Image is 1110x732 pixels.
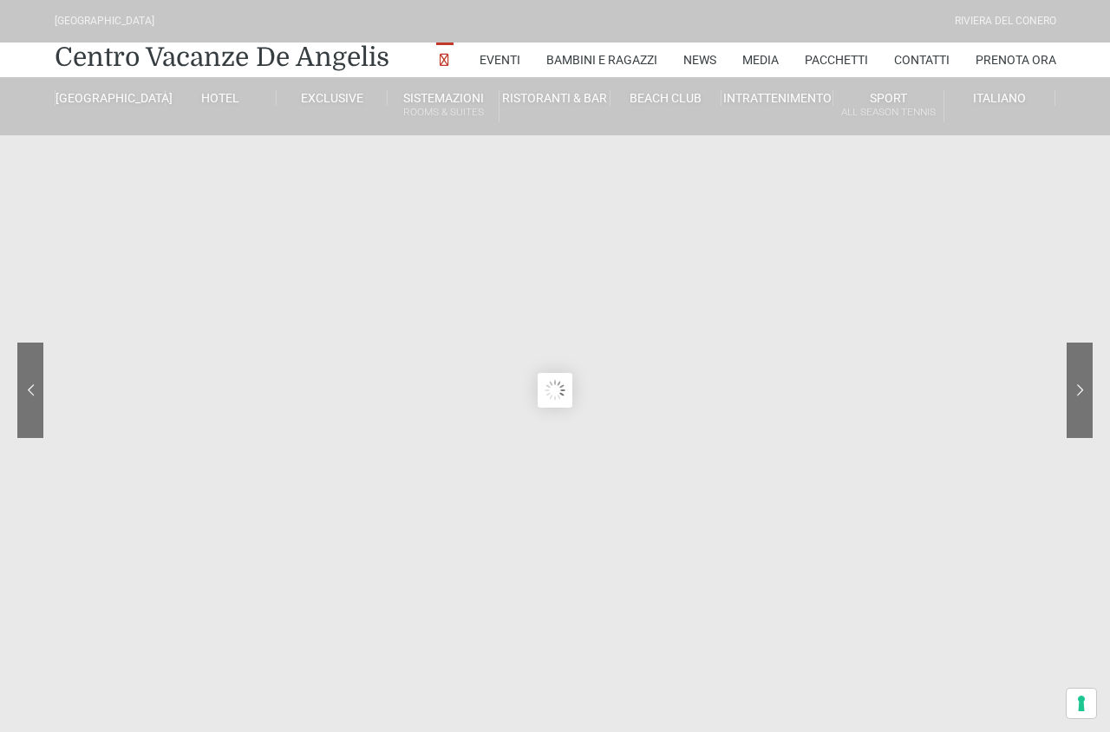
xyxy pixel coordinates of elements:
small: Rooms & Suites [388,104,498,121]
a: Bambini e Ragazzi [546,42,657,77]
a: Eventi [480,42,520,77]
div: [GEOGRAPHIC_DATA] [55,13,154,29]
a: Exclusive [277,90,388,106]
a: Italiano [944,90,1055,106]
a: Intrattenimento [721,90,832,106]
a: Contatti [894,42,950,77]
a: Beach Club [610,90,721,106]
button: Le tue preferenze relative al consenso per le tecnologie di tracciamento [1067,689,1096,718]
a: Pacchetti [805,42,868,77]
a: SistemazioniRooms & Suites [388,90,499,122]
a: [GEOGRAPHIC_DATA] [55,90,166,106]
a: Media [742,42,779,77]
a: News [683,42,716,77]
div: Riviera Del Conero [955,13,1056,29]
a: Centro Vacanze De Angelis [55,40,389,75]
a: Prenota Ora [976,42,1056,77]
a: Ristoranti & Bar [499,90,610,106]
small: All Season Tennis [833,104,943,121]
span: Italiano [973,91,1026,105]
a: Hotel [166,90,277,106]
a: SportAll Season Tennis [833,90,944,122]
